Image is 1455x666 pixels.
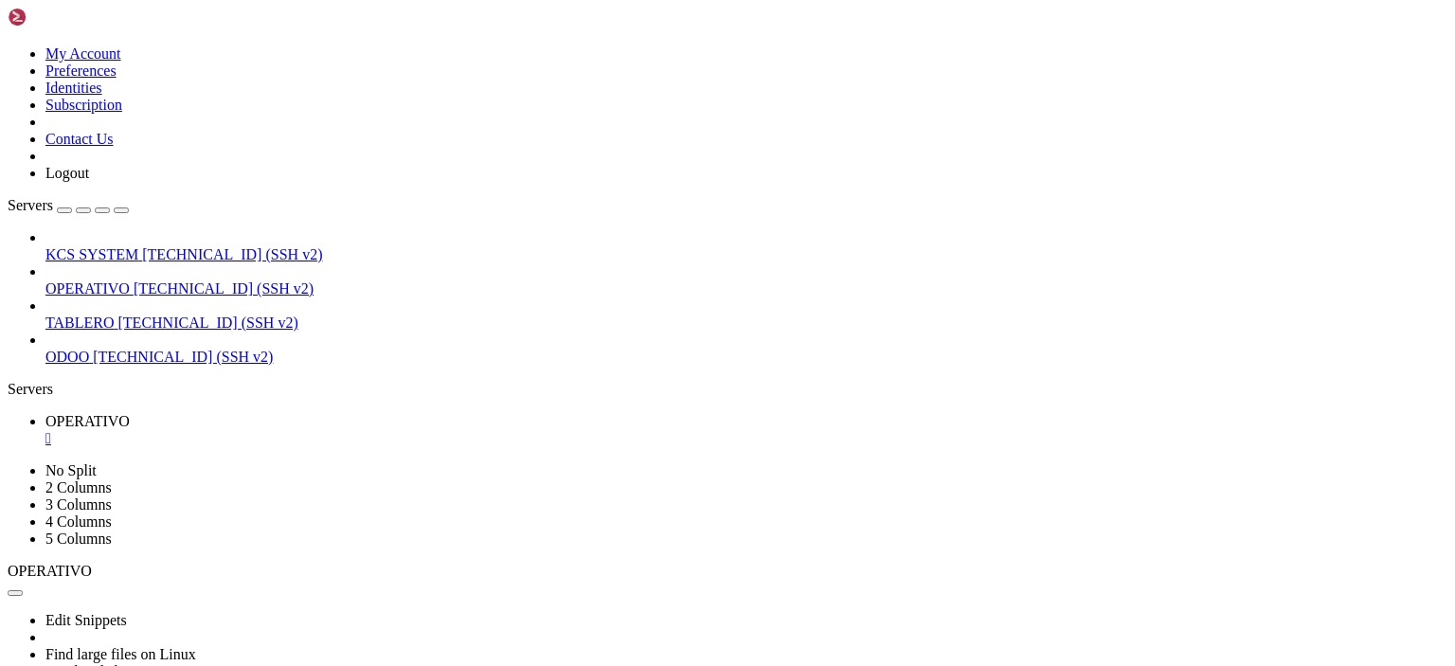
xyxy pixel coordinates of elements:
[8,40,1208,56] x-row: * Documentation: [URL][DOMAIN_NAME]
[45,479,112,495] a: 2 Columns
[8,153,1208,169] x-row: Usage of /: 67.5% of 77.39GB Users logged in: 0
[45,246,138,262] span: KCS SYSTEM
[8,314,1208,330] x-row: [URL][DOMAIN_NAME]
[8,362,1208,378] x-row: Run 'do-release-upgrade' to upgrade to it.
[8,169,1208,185] x-row: Memory usage: 54% IPv4 address for ens3: [TECHNICAL_ID]
[8,197,53,213] span: Servers
[45,349,1447,366] a: ODOO [TECHNICAL_ID] (SSH v2)
[45,332,1447,366] li: ODOO [TECHNICAL_ID] (SSH v2)
[45,646,196,662] a: Find large files on Linux
[45,531,112,547] a: 5 Columns
[8,197,129,213] a: Servers
[45,612,127,628] a: Edit Snippets
[45,131,114,147] a: Contact Us
[8,104,1208,120] x-row: System information as of [DATE]
[45,349,89,365] span: ODOO
[45,462,97,478] a: No Split
[45,280,1447,297] a: OPERATIVO [TECHNICAL_ID] (SSH v2)
[8,346,1208,362] x-row: New release '24.04.3 LTS' available.
[45,246,1447,263] a: KCS SYSTEM [TECHNICAL_ID] (SSH v2)
[45,413,130,429] span: OPERATIVO
[8,297,1208,314] x-row: For upgrade information, please visit:
[8,8,1208,24] x-row: Welcome to Ubuntu 23.04 (GNU/Linux 6.2.0-39-generic x86_64)
[45,80,102,96] a: Identities
[45,63,117,79] a: Preferences
[8,410,1208,426] x-row: Last login: [DATE] from [TECHNICAL_ID]
[8,426,1208,442] x-row: : $
[45,263,1447,297] li: OPERATIVO [TECHNICAL_ID] (SSH v2)
[8,185,1208,201] x-row: Swap usage: 0%
[45,513,112,530] a: 4 Columns
[8,56,1208,72] x-row: * Management: [URL][DOMAIN_NAME]
[142,246,322,262] span: [TECHNICAL_ID] (SSH v2)
[45,315,115,331] span: TABLERO
[8,136,1208,153] x-row: System load: 0.47 Processes: 173
[8,233,1208,249] x-row: 1 update can be applied immediately.
[45,97,122,113] a: Subscription
[8,281,1208,297] x-row: Your Ubuntu release is not supported anymore.
[134,280,314,297] span: [TECHNICAL_ID] (SSH v2)
[45,165,89,181] a: Logout
[8,8,117,27] img: Shellngn
[45,430,1447,447] a: 
[118,315,298,331] span: [TECHNICAL_ID] (SSH v2)
[45,496,112,513] a: 3 Columns
[45,280,130,297] span: OPERATIVO
[45,413,1447,447] a: OPERATIVO
[45,315,1447,332] a: TABLERO [TECHNICAL_ID] (SSH v2)
[191,426,199,442] div: (23, 26)
[45,297,1447,332] li: TABLERO [TECHNICAL_ID] (SSH v2)
[93,349,273,365] span: [TECHNICAL_ID] (SSH v2)
[45,45,121,62] a: My Account
[8,426,152,441] span: ubuntu@vps-c97ec571
[159,426,167,441] span: ~
[45,229,1447,263] li: KCS SYSTEM [TECHNICAL_ID] (SSH v2)
[8,72,1208,88] x-row: * Support: [URL][DOMAIN_NAME]
[8,563,92,579] span: OPERATIVO
[8,249,1208,265] x-row: To see these additional updates run: apt list --upgradable
[8,381,1447,398] div: Servers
